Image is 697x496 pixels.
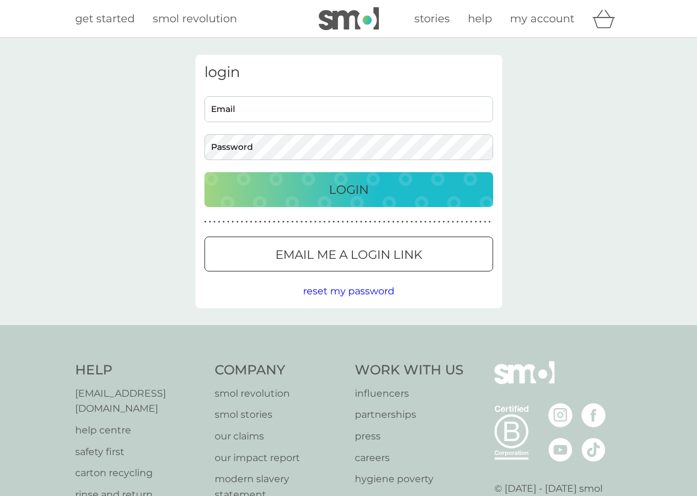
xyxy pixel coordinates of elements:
[328,219,330,225] p: ●
[245,219,248,225] p: ●
[215,407,343,423] a: smol stories
[342,219,344,225] p: ●
[215,450,343,466] a: our impact report
[75,361,203,380] h4: Help
[337,219,340,225] p: ●
[392,219,395,225] p: ●
[415,219,417,225] p: ●
[429,219,431,225] p: ●
[434,219,436,225] p: ●
[401,219,404,225] p: ●
[291,219,293,225] p: ●
[204,64,493,81] h3: login
[303,284,395,299] button: reset my password
[355,361,464,380] h4: Work With Us
[232,219,234,225] p: ●
[420,219,422,225] p: ●
[213,219,216,225] p: ●
[510,12,574,25] span: my account
[383,219,385,225] p: ●
[548,403,573,427] img: visit the smol Instagram page
[223,219,225,225] p: ●
[254,219,257,225] p: ●
[465,219,468,225] p: ●
[315,219,317,225] p: ●
[378,219,381,225] p: ●
[414,10,450,28] a: stories
[461,219,464,225] p: ●
[388,219,390,225] p: ●
[204,237,493,271] button: Email me a login link
[456,219,459,225] p: ●
[406,219,408,225] p: ●
[355,407,464,423] a: partnerships
[484,219,487,225] p: ●
[510,10,574,28] a: my account
[470,219,473,225] p: ●
[488,219,491,225] p: ●
[264,219,266,225] p: ●
[153,10,237,28] a: smol revolution
[479,219,482,225] p: ●
[582,438,606,462] img: visit the smol Tiktok page
[218,219,220,225] p: ●
[468,10,492,28] a: help
[215,386,343,401] a: smol revolution
[241,219,244,225] p: ●
[282,219,284,225] p: ●
[75,12,135,25] span: get started
[153,12,237,25] span: smol revolution
[296,219,298,225] p: ●
[275,245,422,264] p: Email me a login link
[355,429,464,444] a: press
[355,471,464,487] a: hygiene poverty
[447,219,450,225] p: ●
[303,285,395,297] span: reset my password
[75,423,203,438] a: help centre
[414,12,450,25] span: stories
[209,219,211,225] p: ●
[351,219,354,225] p: ●
[411,219,413,225] p: ●
[75,10,135,28] a: get started
[310,219,312,225] p: ●
[443,219,445,225] p: ●
[273,219,275,225] p: ●
[468,12,492,25] span: help
[355,450,464,466] a: careers
[592,7,622,31] div: basket
[355,219,358,225] p: ●
[360,219,363,225] p: ●
[75,386,203,417] a: [EMAIL_ADDRESS][DOMAIN_NAME]
[364,219,367,225] p: ●
[355,386,464,401] p: influencers
[324,219,326,225] p: ●
[236,219,239,225] p: ●
[278,219,280,225] p: ●
[215,429,343,444] a: our claims
[374,219,376,225] p: ●
[75,465,203,481] a: carton recycling
[438,219,440,225] p: ●
[259,219,262,225] p: ●
[474,219,477,225] p: ●
[425,219,427,225] p: ●
[305,219,307,225] p: ●
[75,444,203,460] a: safety first
[204,219,207,225] p: ●
[319,219,321,225] p: ●
[397,219,399,225] p: ●
[582,403,606,427] img: visit the smol Facebook page
[329,180,369,199] p: Login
